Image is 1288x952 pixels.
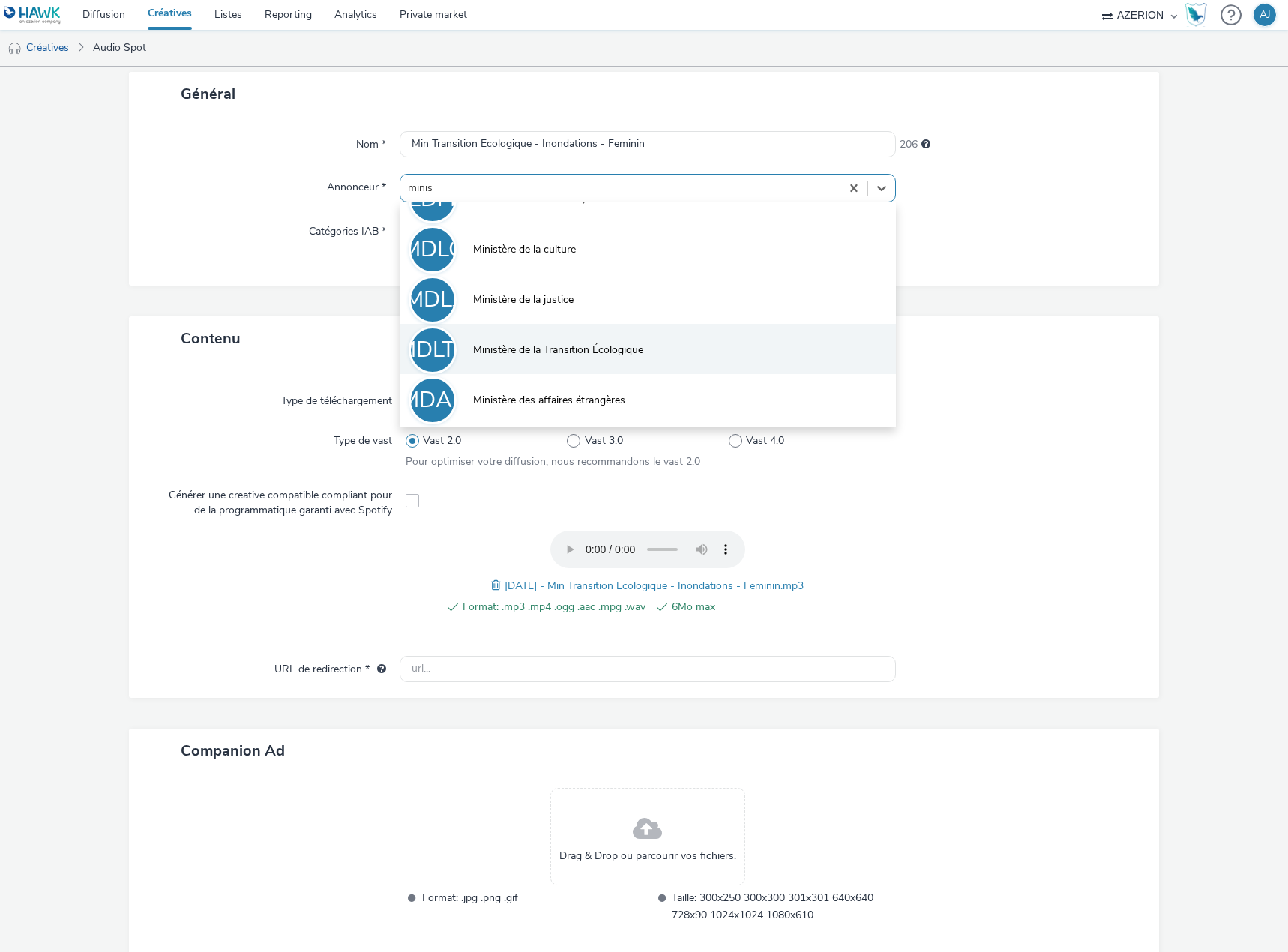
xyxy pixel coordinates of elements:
[672,598,855,616] span: 6Mo max
[275,388,398,409] label: Type de téléchargement
[473,292,574,307] span: Ministère de la justice
[4,6,61,25] img: undefined Logo
[181,84,235,104] span: Général
[463,598,645,616] span: Format: .mp3 .mp4 .ogg .aac .mpg .wav
[328,427,398,448] label: Type de vast
[370,662,386,677] div: L'URL de redirection sera utilisée comme URL de validation avec certains SSP et ce sera l'URL de ...
[181,741,285,761] span: Companion Ad
[303,218,392,239] label: Catégories IAB *
[672,889,896,924] span: Taille: 300x250 300x300 301x301 640x640 728x90 1024x1024 1080x610
[559,849,736,864] span: Drag & Drop ou parcourir vos fichiers.
[921,137,930,152] div: 255 caractères maximum
[7,41,22,56] img: audio
[1260,4,1271,26] div: AJ
[397,329,468,371] div: MDLTÉ
[405,279,460,321] div: MDLJ
[400,131,896,157] input: Nom
[473,343,643,358] span: Ministère de la Transition Écologique
[400,656,896,682] input: url...
[402,229,463,271] div: MDLC
[585,433,623,448] span: Vast 3.0
[85,30,154,66] a: Audio Spot
[423,433,461,448] span: Vast 2.0
[473,242,576,257] span: Ministère de la culture
[746,433,784,448] span: Vast 4.0
[1185,3,1213,27] a: Hawk Academy
[268,656,392,677] label: URL de redirection *
[406,454,700,469] span: Pour optimiser votre diffusion, nous recommandons le vast 2.0
[422,889,646,924] span: Format: .jpg .png .gif
[505,579,804,593] span: [DATE] - Min Transition Ecologique - Inondations - Feminin.mp3
[156,482,398,519] label: Générer une creative compatible compliant pour de la programmatique garanti avec Spotify
[400,379,465,421] div: MDAÉ
[900,137,918,152] span: 206
[321,174,392,195] label: Annonceur *
[350,131,392,152] label: Nom *
[473,393,625,408] span: Ministère des affaires étrangères
[1185,3,1207,27] img: Hawk Academy
[181,328,241,349] span: Contenu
